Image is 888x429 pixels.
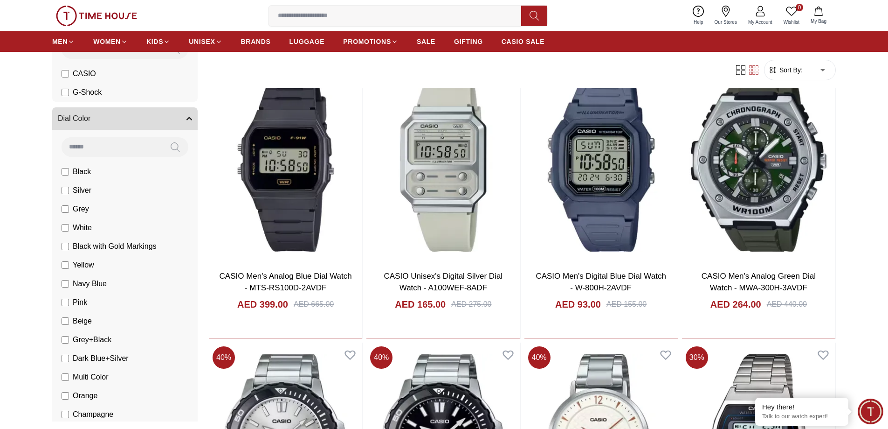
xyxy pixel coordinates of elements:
[62,280,69,288] input: Navy Blue
[528,346,551,369] span: 40 %
[709,4,743,28] a: Our Stores
[52,107,198,130] button: Dial Color
[237,298,288,311] h4: AED 399.00
[146,33,170,50] a: KIDS
[189,37,215,46] span: UNISEX
[366,62,520,262] img: CASIO Unisex's Digital Silver Dial Watch - A100WEF-8ADF
[58,113,90,124] span: Dial Color
[62,299,69,306] input: Pink
[73,390,97,401] span: Orange
[62,89,69,96] input: G-Shock
[454,37,483,46] span: GIFTING
[241,37,271,46] span: BRANDS
[805,5,832,27] button: My Bag
[241,33,271,50] a: BRANDS
[220,272,352,293] a: CASIO Men's Analog Blue Dial Watch - MTS-RS100D-2AVDF
[73,334,111,345] span: Grey+Black
[73,372,108,383] span: Multi Color
[73,222,92,233] span: White
[189,33,222,50] a: UNISEX
[502,33,545,50] a: CASIO SALE
[762,413,841,421] p: Talk to our watch expert!
[762,402,841,412] div: Hey there!
[417,37,435,46] span: SALE
[62,224,69,232] input: White
[52,33,75,50] a: MEN
[73,166,91,177] span: Black
[555,298,601,311] h4: AED 93.00
[711,19,741,26] span: Our Stores
[778,65,803,75] span: Sort By:
[73,409,113,420] span: Champagne
[768,65,803,75] button: Sort By:
[62,392,69,400] input: Orange
[93,33,128,50] a: WOMEN
[682,62,835,262] img: CASIO Men's Analog Green Dial Watch - MWA-300H-3AVDF
[146,37,163,46] span: KIDS
[451,299,491,310] div: AED 275.00
[73,241,157,252] span: Black with Gold Markings
[62,243,69,250] input: Black with Gold Markings
[93,37,121,46] span: WOMEN
[502,37,545,46] span: CASIO SALE
[62,70,69,77] input: CASIO
[73,278,107,289] span: Navy Blue
[524,62,678,262] img: CASIO Men's Digital Blue Dial Watch - W-800H-2AVDF
[289,33,325,50] a: LUGGAGE
[343,33,398,50] a: PROMOTIONS
[62,317,69,325] input: Beige
[606,299,647,310] div: AED 155.00
[209,62,362,262] img: CASIO Men's Analog Blue Dial Watch - MTS-RS100D-2AVDF
[686,346,708,369] span: 30 %
[688,4,709,28] a: Help
[73,353,129,364] span: Dark Blue+Silver
[294,299,334,310] div: AED 665.00
[780,19,803,26] span: Wishlist
[710,298,761,311] h4: AED 264.00
[73,68,96,79] span: CASIO
[702,272,816,293] a: CASIO Men's Analog Green Dial Watch - MWA-300H-3AVDF
[767,299,807,310] div: AED 440.00
[73,204,89,215] span: Grey
[73,260,94,271] span: Yellow
[62,168,69,176] input: Black
[343,37,391,46] span: PROMOTIONS
[395,298,446,311] h4: AED 165.00
[52,37,68,46] span: MEN
[62,411,69,418] input: Champagne
[73,316,92,327] span: Beige
[690,19,707,26] span: Help
[370,346,392,369] span: 40 %
[289,37,325,46] span: LUGGAGE
[807,18,830,25] span: My Bag
[858,399,883,424] div: Chat Widget
[536,272,666,293] a: CASIO Men's Digital Blue Dial Watch - W-800H-2AVDF
[73,297,87,308] span: Pink
[56,6,137,26] img: ...
[417,33,435,50] a: SALE
[778,4,805,28] a: 0Wishlist
[62,205,69,213] input: Grey
[384,272,503,293] a: CASIO Unisex's Digital Silver Dial Watch - A100WEF-8ADF
[213,346,235,369] span: 40 %
[796,4,803,11] span: 0
[73,87,102,98] span: G-Shock
[62,261,69,269] input: Yellow
[62,373,69,381] input: Multi Color
[62,187,69,194] input: Silver
[62,336,69,344] input: Grey+Black
[744,19,776,26] span: My Account
[62,355,69,362] input: Dark Blue+Silver
[454,33,483,50] a: GIFTING
[73,185,91,196] span: Silver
